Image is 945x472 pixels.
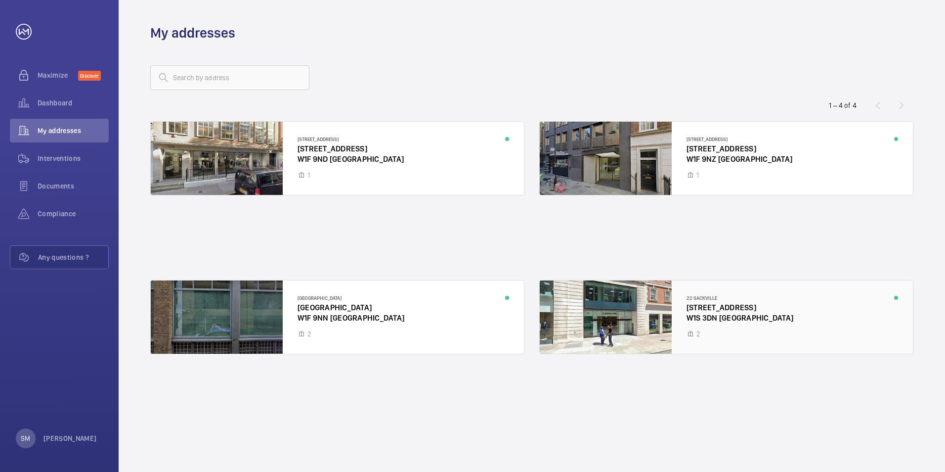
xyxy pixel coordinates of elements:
div: 1 – 4 of 4 [829,100,857,110]
h1: My addresses [150,24,235,42]
span: Compliance [38,209,109,219]
span: Maximize [38,70,78,80]
span: Discover [78,71,101,81]
span: Any questions ? [38,252,108,262]
span: Interventions [38,153,109,163]
p: SM [21,433,30,443]
span: Documents [38,181,109,191]
span: My addresses [38,126,109,136]
p: [PERSON_NAME] [43,433,97,443]
span: Dashboard [38,98,109,108]
input: Search by address [150,65,309,90]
